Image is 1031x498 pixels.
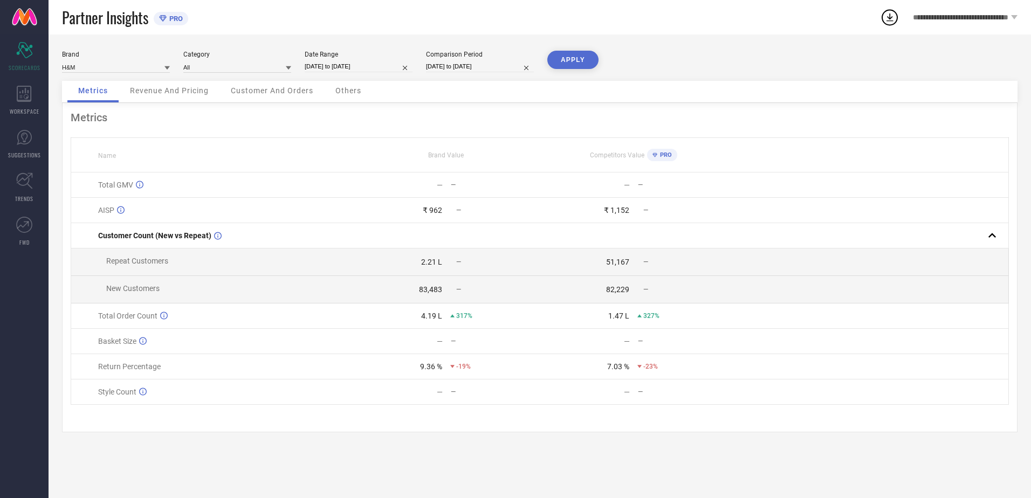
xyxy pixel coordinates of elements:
div: — [451,337,539,345]
span: 317% [456,312,472,320]
div: — [437,388,443,396]
div: 1.47 L [608,312,629,320]
span: Competitors Value [590,151,644,159]
div: Open download list [880,8,899,27]
span: Metrics [78,86,108,95]
span: Brand Value [428,151,464,159]
div: 2.21 L [421,258,442,266]
span: Total GMV [98,181,133,189]
div: 4.19 L [421,312,442,320]
span: TRENDS [15,195,33,203]
span: SUGGESTIONS [8,151,41,159]
span: Style Count [98,388,136,396]
span: -23% [643,363,658,370]
div: 9.36 % [420,362,442,371]
div: ₹ 1,152 [604,206,629,215]
div: — [451,181,539,189]
span: Others [335,86,361,95]
span: WORKSPACE [10,107,39,115]
input: Select date range [305,61,413,72]
button: APPLY [547,51,599,69]
span: — [456,206,461,214]
div: Metrics [71,111,1009,124]
div: — [624,181,630,189]
div: — [437,181,443,189]
div: 83,483 [419,285,442,294]
div: Date Range [305,51,413,58]
span: — [643,286,648,293]
span: 327% [643,312,659,320]
span: Customer Count (New vs Repeat) [98,231,211,240]
span: Repeat Customers [106,257,168,265]
span: Return Percentage [98,362,161,371]
div: — [638,181,726,189]
div: Brand [62,51,170,58]
div: 7.03 % [607,362,629,371]
span: Customer And Orders [231,86,313,95]
div: Category [183,51,291,58]
span: Partner Insights [62,6,148,29]
span: Total Order Count [98,312,157,320]
span: AISP [98,206,114,215]
span: Revenue And Pricing [130,86,209,95]
span: FWD [19,238,30,246]
span: — [456,258,461,266]
input: Select comparison period [426,61,534,72]
div: 51,167 [606,258,629,266]
div: — [638,337,726,345]
span: — [643,206,648,214]
span: — [456,286,461,293]
span: Basket Size [98,337,136,345]
span: PRO [657,151,672,158]
div: — [624,337,630,345]
span: -19% [456,363,471,370]
span: New Customers [106,284,160,293]
div: — [451,388,539,396]
span: SCORECARDS [9,64,40,72]
span: Name [98,152,116,160]
div: — [624,388,630,396]
span: — [643,258,648,266]
div: Comparison Period [426,51,534,58]
div: — [437,337,443,345]
div: — [638,388,726,396]
div: ₹ 962 [423,206,442,215]
div: 82,229 [606,285,629,294]
span: PRO [167,15,183,23]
